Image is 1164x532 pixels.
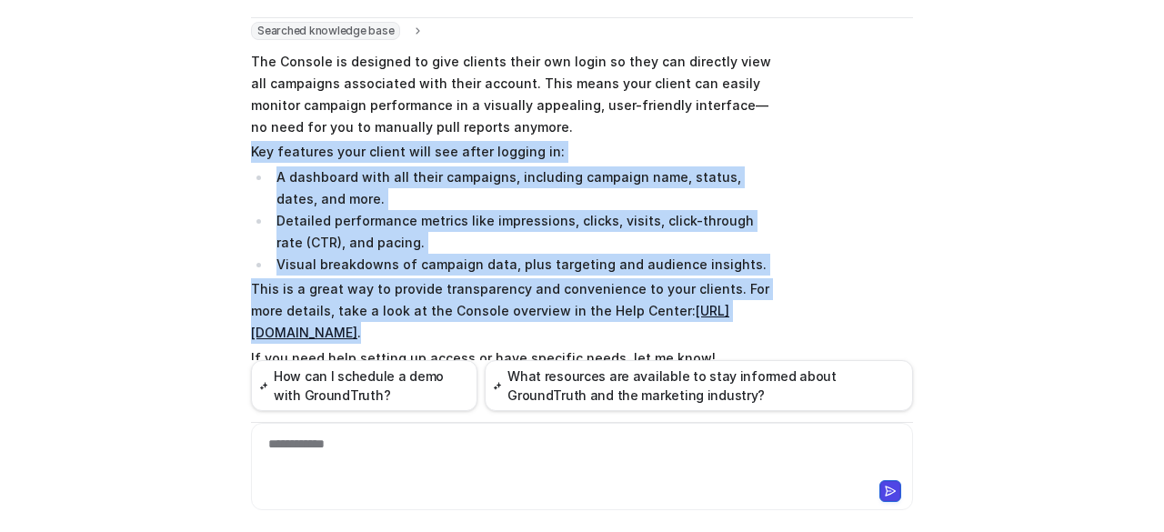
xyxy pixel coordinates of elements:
p: This is a great way to provide transparency and convenience to your clients. For more details, ta... [251,278,783,344]
li: Detailed performance metrics like impressions, clicks, visits, click-through rate (CTR), and pacing. [271,210,783,254]
p: If you need help setting up access or have specific needs, let me know! [251,347,783,369]
li: A dashboard with all their campaigns, including campaign name, status, dates, and more. [271,166,783,210]
li: Visual breakdowns of campaign data, plus targeting and audience insights. [271,254,783,276]
p: Key features your client will see after logging in: [251,141,783,163]
span: Searched knowledge base [251,22,400,40]
p: The Console is designed to give clients their own login so they can directly view all campaigns a... [251,51,783,138]
button: What resources are available to stay informed about GroundTruth and the marketing industry? [485,360,913,411]
button: How can I schedule a demo with GroundTruth? [251,360,477,411]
